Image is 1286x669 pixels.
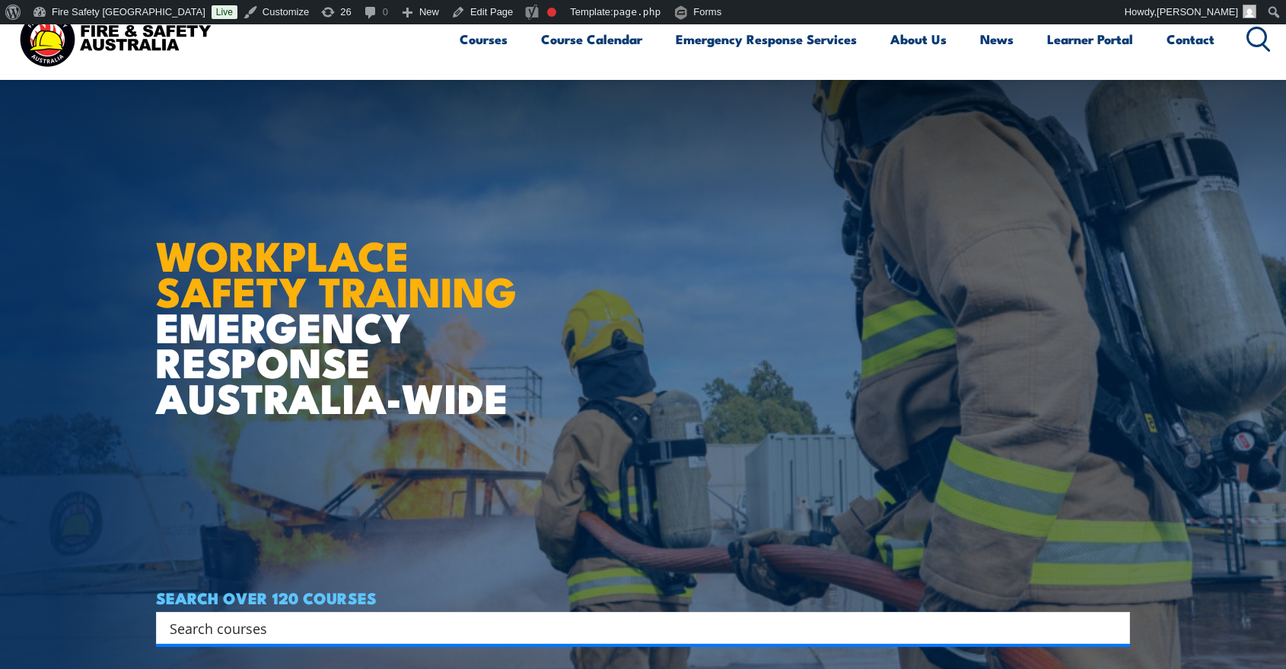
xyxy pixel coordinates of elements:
[613,6,661,18] span: page.php
[1167,19,1214,59] a: Contact
[547,8,556,17] div: Needs improvement
[156,589,1130,606] h4: SEARCH OVER 120 COURSES
[676,19,857,59] a: Emergency Response Services
[156,222,517,321] strong: WORKPLACE SAFETY TRAINING
[1103,617,1125,639] button: Search magnifier button
[212,5,237,19] a: Live
[460,19,508,59] a: Courses
[173,617,1100,639] form: Search form
[980,19,1014,59] a: News
[170,616,1097,639] input: Search input
[156,199,528,415] h1: EMERGENCY RESPONSE AUSTRALIA-WIDE
[1157,6,1238,18] span: [PERSON_NAME]
[541,19,642,59] a: Course Calendar
[1047,19,1133,59] a: Learner Portal
[890,19,947,59] a: About Us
